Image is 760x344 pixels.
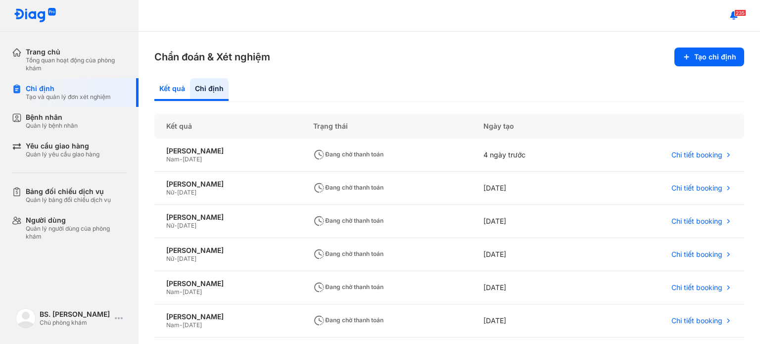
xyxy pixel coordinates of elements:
span: - [174,189,177,196]
span: Nam [166,155,180,163]
div: Quản lý yêu cầu giao hàng [26,150,99,158]
span: Chi tiết booking [671,150,722,159]
div: [PERSON_NAME] [166,180,289,189]
span: Đang chờ thanh toán [313,316,383,324]
div: Quản lý người dùng của phòng khám [26,225,127,241]
div: BS. [PERSON_NAME] [40,310,111,319]
span: Chi tiết booking [671,316,722,325]
h3: Chẩn đoán & Xét nghiệm [154,50,270,64]
span: Đang chờ thanh toán [313,217,383,224]
span: Nữ [166,189,174,196]
span: [DATE] [177,255,196,262]
span: Đang chờ thanh toán [313,250,383,257]
span: Nam [166,321,180,329]
span: [DATE] [183,155,202,163]
span: [DATE] [183,321,202,329]
div: [PERSON_NAME] [166,213,289,222]
div: Tổng quan hoạt động của phòng khám [26,56,127,72]
img: logo [16,308,36,328]
div: Trạng thái [301,114,472,139]
span: Chi tiết booking [671,184,722,193]
span: - [180,321,183,329]
div: Ngày tạo [472,114,591,139]
span: Nữ [166,255,174,262]
div: [DATE] [472,172,591,205]
span: - [180,155,183,163]
span: - [174,255,177,262]
button: Tạo chỉ định [674,48,744,66]
div: Bệnh nhân [26,113,78,122]
img: logo [14,8,56,23]
span: Chi tiết booking [671,217,722,226]
div: [DATE] [472,271,591,304]
span: Nam [166,288,180,295]
div: Bảng đối chiếu dịch vụ [26,187,111,196]
div: [DATE] [472,238,591,271]
span: Nữ [166,222,174,229]
div: [PERSON_NAME] [166,147,289,155]
span: [DATE] [177,222,196,229]
div: Quản lý bệnh nhân [26,122,78,130]
div: [DATE] [472,205,591,238]
div: Kết quả [154,114,301,139]
div: [PERSON_NAME] [166,279,289,288]
div: Quản lý bảng đối chiếu dịch vụ [26,196,111,204]
div: Chỉ định [190,78,229,101]
div: Tạo và quản lý đơn xét nghiệm [26,93,111,101]
div: Người dùng [26,216,127,225]
div: Yêu cầu giao hàng [26,142,99,150]
span: - [174,222,177,229]
div: Chủ phòng khám [40,319,111,327]
div: Trang chủ [26,48,127,56]
div: 4 ngày trước [472,139,591,172]
div: Kết quả [154,78,190,101]
span: [DATE] [177,189,196,196]
div: [PERSON_NAME] [166,246,289,255]
span: - [180,288,183,295]
span: [DATE] [183,288,202,295]
span: Đang chờ thanh toán [313,150,383,158]
span: Đang chờ thanh toán [313,184,383,191]
span: 235 [734,9,746,16]
span: Chi tiết booking [671,250,722,259]
span: Chi tiết booking [671,283,722,292]
div: [PERSON_NAME] [166,312,289,321]
div: [DATE] [472,304,591,338]
span: Đang chờ thanh toán [313,283,383,291]
div: Chỉ định [26,84,111,93]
